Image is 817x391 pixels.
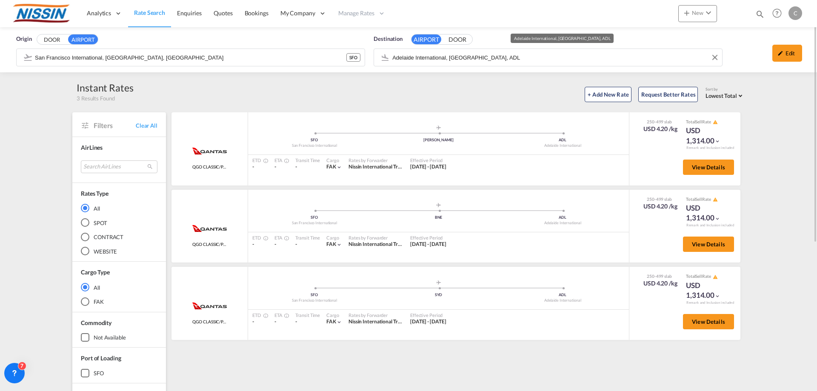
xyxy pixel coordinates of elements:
[280,9,315,17] span: My Company
[411,34,441,44] button: AIRPORT
[81,297,157,306] md-radio-button: FAK
[94,121,136,130] span: Filters
[349,163,402,171] div: Nissin International Transport USA
[191,218,229,239] img: Qantas Airways Ltd.
[695,274,702,279] span: Sell
[692,318,725,325] span: View Details
[295,312,320,318] div: Transit Time
[252,157,266,163] div: ETD
[349,241,426,247] span: Nissin International Transport USA
[777,50,783,56] md-icon: icon-pencil
[13,4,70,23] img: 485da9108dca11f0a63a77e390b9b49c.jpg
[410,163,446,171] div: 29 Sep 2025 - 31 Dec 2025
[77,94,115,102] span: 3 Results Found
[326,163,336,170] span: FAK
[680,223,740,228] div: Remark and Inclusion included
[641,273,677,279] div: 250-499 slab
[177,9,202,17] span: Enquiries
[252,215,377,220] div: SFO
[349,312,402,318] div: Rates by Forwarder
[274,241,276,247] span: -
[410,318,446,325] div: 29 Sep 2025 - 31 Dec 2025
[252,312,266,318] div: ETD
[35,51,346,64] input: Search by Airport
[326,157,342,163] div: Cargo
[686,119,728,126] div: Total Rate
[434,203,444,207] md-icon: assets/icons/custom/roll-o-plane.svg
[434,126,444,130] md-icon: assets/icons/custom/roll-o-plane.svg
[136,122,157,129] span: Clear All
[514,34,610,43] div: Adelaide International, [GEOGRAPHIC_DATA], ADL
[410,234,446,241] div: Effective Period
[191,140,229,162] img: Qantas Airways Ltd.
[641,196,677,202] div: 250-499 slab
[706,90,745,100] md-select: Select: Lowest Total
[706,92,737,99] span: Lowest Total
[692,164,725,171] span: View Details
[638,87,698,102] button: Request Better Rates
[374,49,722,66] md-input-container: Adelaide International, Adelaide, ADL
[81,354,121,362] span: Port of Loading
[714,138,720,144] md-icon: icon-chevron-down
[788,6,802,20] div: C
[683,160,734,175] button: View Details
[500,143,625,148] div: Adelaide International
[500,298,625,303] div: Adelaide International
[641,119,677,125] div: 250-499 slab
[772,45,802,62] div: icon-pencilEdit
[755,9,765,19] md-icon: icon-magnify
[338,9,374,17] span: Manage Rates
[295,234,320,241] div: Transit Time
[37,35,67,45] button: DOOR
[585,87,631,102] button: + Add New Rate
[680,146,740,150] div: Remark and Inclusion included
[349,157,402,163] div: Rates by Forwarder
[712,119,718,125] button: icon-alert
[410,241,446,248] div: 29 Sep 2025 - 31 Dec 2025
[252,298,377,303] div: San Francisco International
[252,234,266,241] div: ETD
[712,274,718,280] button: icon-alert
[81,319,111,326] span: Commodity
[336,242,342,248] md-icon: icon-chevron-down
[706,87,745,92] div: Sort by
[770,6,788,21] div: Help
[500,220,625,226] div: Adelaide International
[770,6,784,20] span: Help
[349,234,402,241] div: Rates by Forwarder
[214,9,232,17] span: Quotes
[392,51,718,64] input: Search by Airport
[692,241,725,248] span: View Details
[274,163,276,170] span: -
[713,274,718,280] md-icon: icon-alert
[683,314,734,329] button: View Details
[686,280,728,301] div: USD 1,314.00
[94,369,104,377] div: SFO
[346,53,360,62] div: SFO
[274,318,276,325] span: -
[252,241,254,247] span: -
[81,247,157,256] md-radio-button: WEBSITE
[714,293,720,299] md-icon: icon-chevron-down
[81,369,157,377] md-checkbox: SFO
[410,241,446,247] span: [DATE] - [DATE]
[81,218,157,227] md-radio-button: SPOT
[252,143,377,148] div: San Francisco International
[678,5,717,22] button: icon-plus 400-fgNewicon-chevron-down
[295,157,320,163] div: Transit Time
[686,273,728,280] div: Total Rate
[682,8,692,18] md-icon: icon-plus 400-fg
[377,137,501,143] div: [PERSON_NAME]
[134,9,165,16] span: Rate Search
[326,318,336,325] span: FAK
[81,233,157,241] md-radio-button: CONTRACT
[295,241,320,248] div: -
[695,197,702,202] span: Sell
[755,9,765,22] div: icon-magnify
[374,35,403,43] span: Destination
[349,241,402,248] div: Nissin International Transport USA
[252,292,377,298] div: SFO
[261,158,266,163] md-icon: Estimated Time Of Departure
[643,279,677,288] div: USD 4.20 /kg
